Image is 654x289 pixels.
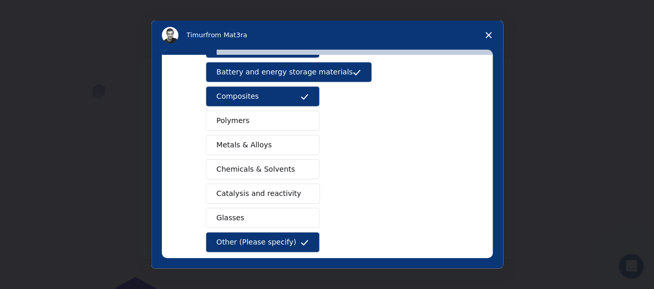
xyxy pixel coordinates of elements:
span: Metals & Alloys [217,140,272,150]
span: Chemicals & Solvents [217,164,295,175]
button: Other (Please specify) [206,232,320,252]
span: Glasses [217,212,245,223]
button: Polymers [206,111,320,131]
img: Profile image for Timur [162,27,178,43]
span: Composites [217,91,259,102]
span: Catalysis and reactivity [217,188,301,199]
span: Close survey [474,21,503,50]
button: Chemicals & Solvents [206,159,320,179]
span: Polymers [217,115,250,126]
span: from Mat3ra [206,31,247,39]
span: Timur [187,31,206,39]
span: Soporte [21,7,57,17]
button: Battery and energy storage materials [206,62,372,82]
button: Glasses [206,208,320,228]
button: Metals & Alloys [206,135,320,155]
button: Composites [206,86,320,107]
span: Battery and energy storage materials [217,67,353,78]
span: Other (Please specify) [217,237,296,248]
button: Catalysis and reactivity [206,184,321,204]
